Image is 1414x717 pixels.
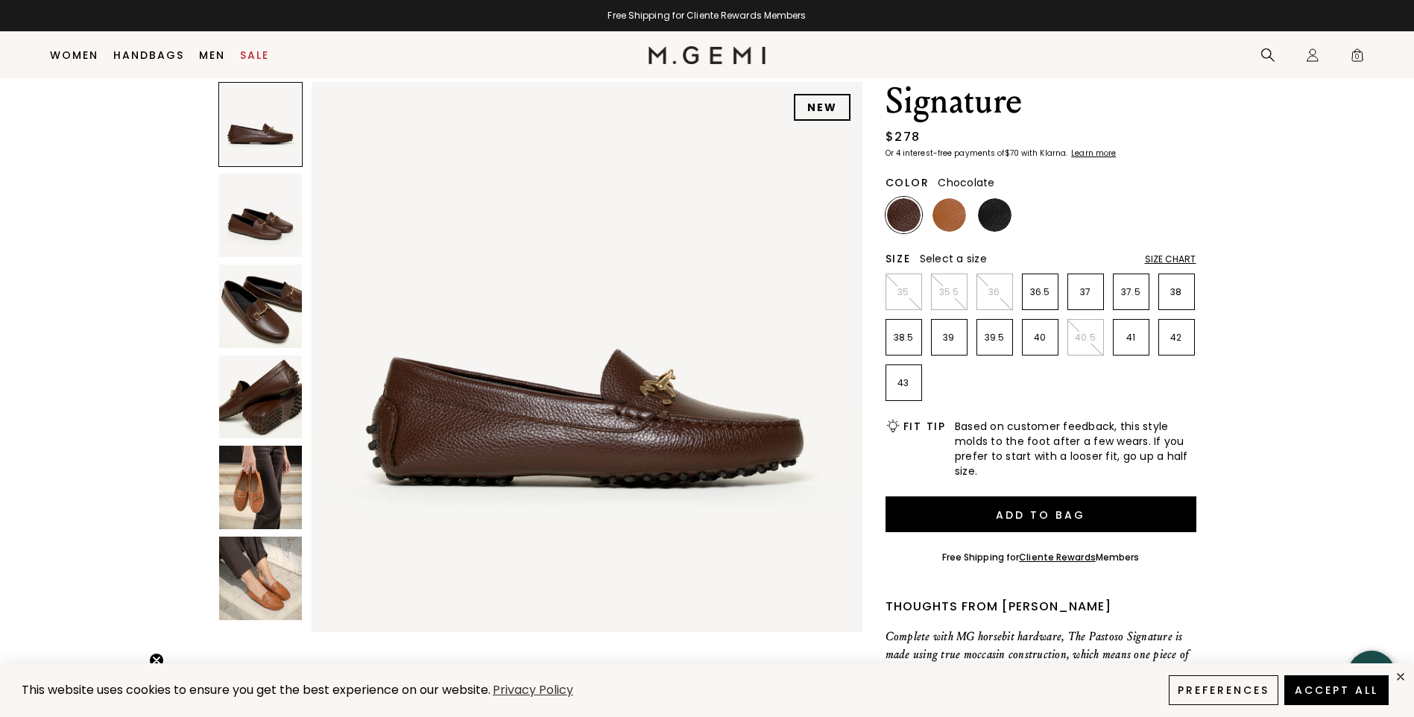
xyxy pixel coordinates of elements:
[942,552,1140,563] div: Free Shipping for Members
[1114,286,1149,298] p: 37.5
[219,356,303,439] img: The Pastoso Signature
[886,253,911,265] h2: Size
[1071,148,1116,159] klarna-placement-style-cta: Learn more
[1005,148,1019,159] klarna-placement-style-amount: $70
[1145,253,1196,265] div: Size Chart
[886,377,921,389] p: 43
[312,82,862,632] img: The Pastoso Signature
[219,265,303,348] img: The Pastoso Signature
[50,49,98,61] a: Women
[1350,51,1365,66] span: 0
[886,39,1196,122] h1: The Pastoso Signature
[1023,332,1058,344] p: 40
[938,175,994,190] span: Chocolate
[219,446,303,529] img: The Pastoso Signature
[199,49,225,61] a: Men
[1284,675,1389,705] button: Accept All
[149,653,164,668] button: Close teaser
[1068,332,1103,344] p: 40.5
[932,286,967,298] p: 35.5
[903,420,946,432] h2: Fit Tip
[1159,332,1194,344] p: 42
[977,332,1012,344] p: 39.5
[886,128,921,146] div: $278
[978,198,1011,232] img: Black
[1068,286,1103,298] p: 37
[1114,332,1149,344] p: 41
[1169,675,1278,705] button: Preferences
[1023,286,1058,298] p: 36.5
[886,598,1196,616] div: Thoughts from [PERSON_NAME]
[219,174,303,257] img: The Pastoso Signature
[955,419,1196,478] span: Based on customer feedback, this style molds to the foot after a few wears. If you prefer to star...
[932,198,966,232] img: Tan
[1021,148,1070,159] klarna-placement-style-body: with Klarna
[1395,671,1407,683] div: close
[648,46,766,64] img: M.Gemi
[219,537,303,620] img: The Pastoso Signature
[886,286,921,298] p: 35
[794,94,850,121] div: NEW
[932,332,967,344] p: 39
[886,332,921,344] p: 38.5
[490,681,575,700] a: Privacy Policy (opens in a new tab)
[886,177,929,189] h2: Color
[240,49,269,61] a: Sale
[977,286,1012,298] p: 36
[1159,286,1194,298] p: 38
[887,198,921,232] img: Chocolate
[113,49,184,61] a: Handbags
[1019,551,1096,563] a: Cliente Rewards
[22,681,490,698] span: This website uses cookies to ensure you get the best experience on our website.
[886,496,1196,532] button: Add to Bag
[1070,149,1116,158] a: Learn more
[920,251,987,266] span: Select a size
[886,148,1005,159] klarna-placement-style-body: Or 4 interest-free payments of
